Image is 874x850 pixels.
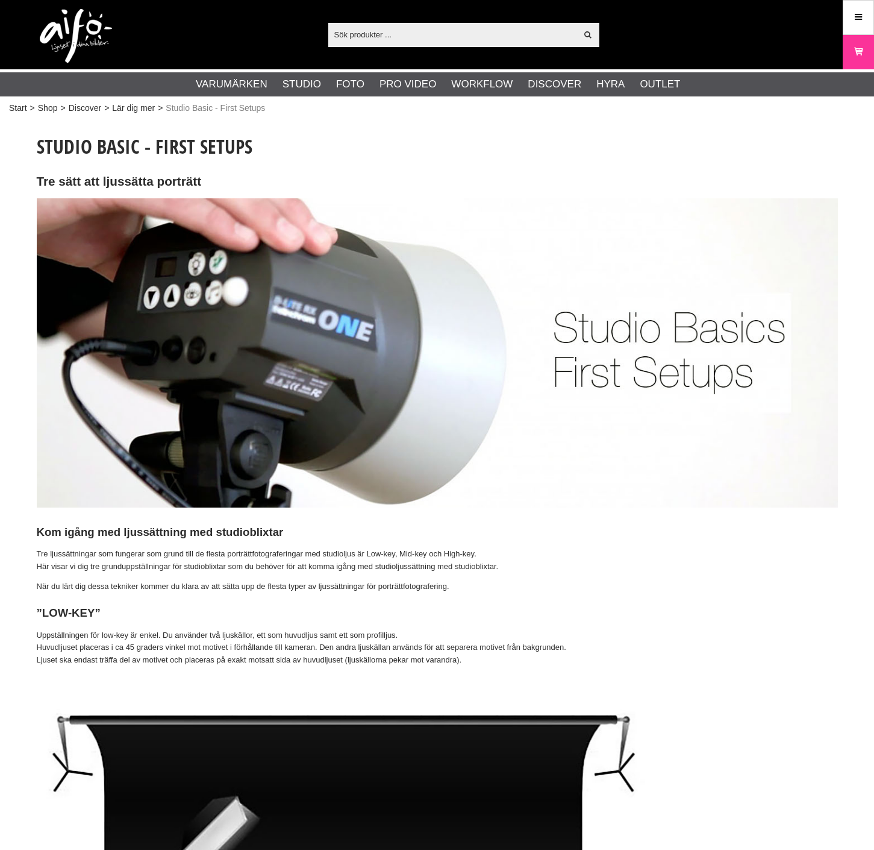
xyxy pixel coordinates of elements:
[328,25,577,43] input: Sök produkter ...
[38,102,58,115] a: Shop
[69,102,101,115] a: Discover
[282,77,321,92] a: Studio
[30,102,35,115] span: >
[196,77,267,92] a: Varumärken
[166,102,265,115] span: Studio Basic - First Setups
[37,548,838,573] p: Tre ljussättningar som fungerar som grund till de flesta porträttfotograferingar med studioljus ä...
[451,77,513,92] a: Workflow
[104,102,109,115] span: >
[37,629,838,667] p: Uppställningen för low-key är enkel. Du använder två ljuskällor, ett som huvudljus samt ett som p...
[37,198,838,508] img: Elinchrom - Basic Setup
[37,581,838,593] p: När du lärt dig dessa tekniker kommer du klara av att sätta upp de flesta typer av ljussättningar...
[37,173,838,190] h2: Tre sätt att ljussätta porträtt
[37,524,838,540] h3: Kom igång med ljussättning med studioblixtar
[528,77,581,92] a: Discover
[112,102,155,115] a: Lär dig mer
[336,77,364,92] a: Foto
[40,9,112,63] img: logo.png
[60,102,65,115] span: >
[379,77,436,92] a: Pro Video
[37,133,838,160] h1: Studio Basic - First Setups
[9,102,27,115] a: Start
[596,77,625,92] a: Hyra
[158,102,163,115] span: >
[37,605,838,621] h3: ”LOW-KEY”
[640,77,680,92] a: Outlet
